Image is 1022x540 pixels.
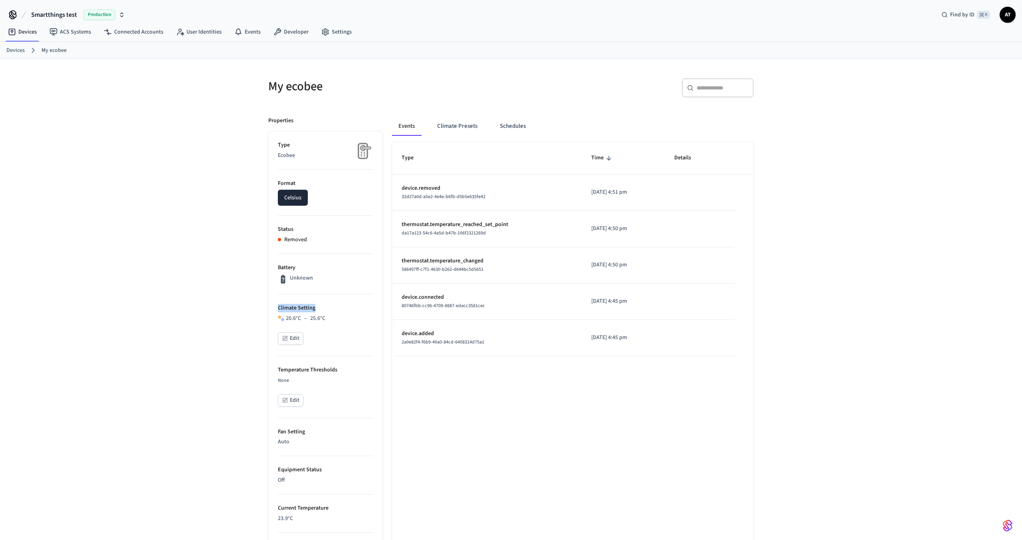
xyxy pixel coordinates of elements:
p: Current Temperature [278,504,373,512]
p: [DATE] 4:50 pm [591,224,655,233]
p: [DATE] 4:51 pm [591,188,655,197]
p: Status [278,225,373,234]
p: Ecobee [278,151,373,160]
span: ⌘ K [977,11,990,19]
p: thermostat.temperature_changed [402,257,572,265]
button: Schedules [493,117,532,136]
span: 2a0e82f4-f6b9-40a0-84cd-6408314d75a1 [402,339,484,345]
button: Celsius [278,190,308,206]
table: sticky table [392,142,754,356]
a: Devices [6,46,25,55]
a: Devices [2,25,43,39]
p: device.connected [402,293,572,302]
p: Unknown [290,274,313,282]
button: Edit [278,332,303,345]
a: My ecobee [42,46,67,55]
p: Equipment Status [278,466,373,474]
p: Off [278,476,373,484]
span: Time [591,152,614,164]
p: Properties [268,117,293,125]
a: User Identities [170,25,228,39]
span: da17a123-54c6-4a5d-b47b-106f2321269d [402,230,486,236]
img: Placeholder Lock Image [353,141,373,161]
p: Fan Setting [278,428,373,436]
span: 80746fbb-cc96-4709-8887-edacc3581cec [402,302,485,309]
span: Find by ID [950,11,974,19]
img: Heat Cool [278,315,284,322]
p: [DATE] 4:45 pm [591,297,655,306]
p: 23.9 °C [278,514,373,523]
a: Events [228,25,267,39]
span: AT [1000,8,1015,22]
p: device.added [402,330,572,338]
span: Smartthings test [31,10,77,20]
span: None [278,377,289,384]
a: Settings [315,25,358,39]
p: Auto [278,438,373,446]
span: Production [83,10,115,20]
span: Details [674,152,701,164]
button: Climate Presets [431,117,484,136]
span: 586497ff-c7f1-4630-b262-d644bc5d5651 [402,266,483,273]
p: thermostat.temperature_reached_set_point [402,220,572,229]
a: ACS Systems [43,25,97,39]
p: [DATE] 4:50 pm [591,261,655,269]
button: AT [1000,7,1016,23]
span: Type [402,152,424,164]
p: Temperature Thresholds [278,366,373,374]
p: [DATE] 4:45 pm [591,334,655,342]
span: 32d27a0d-a5e2-4e4e-b6fb-d5b5e635fe42 [402,193,485,200]
h5: My ecobee [268,78,506,95]
button: Events [392,117,421,136]
p: Type [278,141,373,149]
a: Connected Accounts [97,25,170,39]
p: device.removed [402,184,572,193]
div: Find by ID⌘ K [935,8,996,22]
a: Developer [267,25,315,39]
p: Format [278,179,373,188]
img: SeamLogoGradient.69752ec5.svg [1003,519,1012,532]
div: 20.6 °C 25.6 °C [286,314,325,323]
p: Battery [278,264,373,272]
p: Climate Setting [278,304,373,312]
button: Edit [278,394,303,407]
span: – [304,314,307,323]
p: Removed [284,236,307,244]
